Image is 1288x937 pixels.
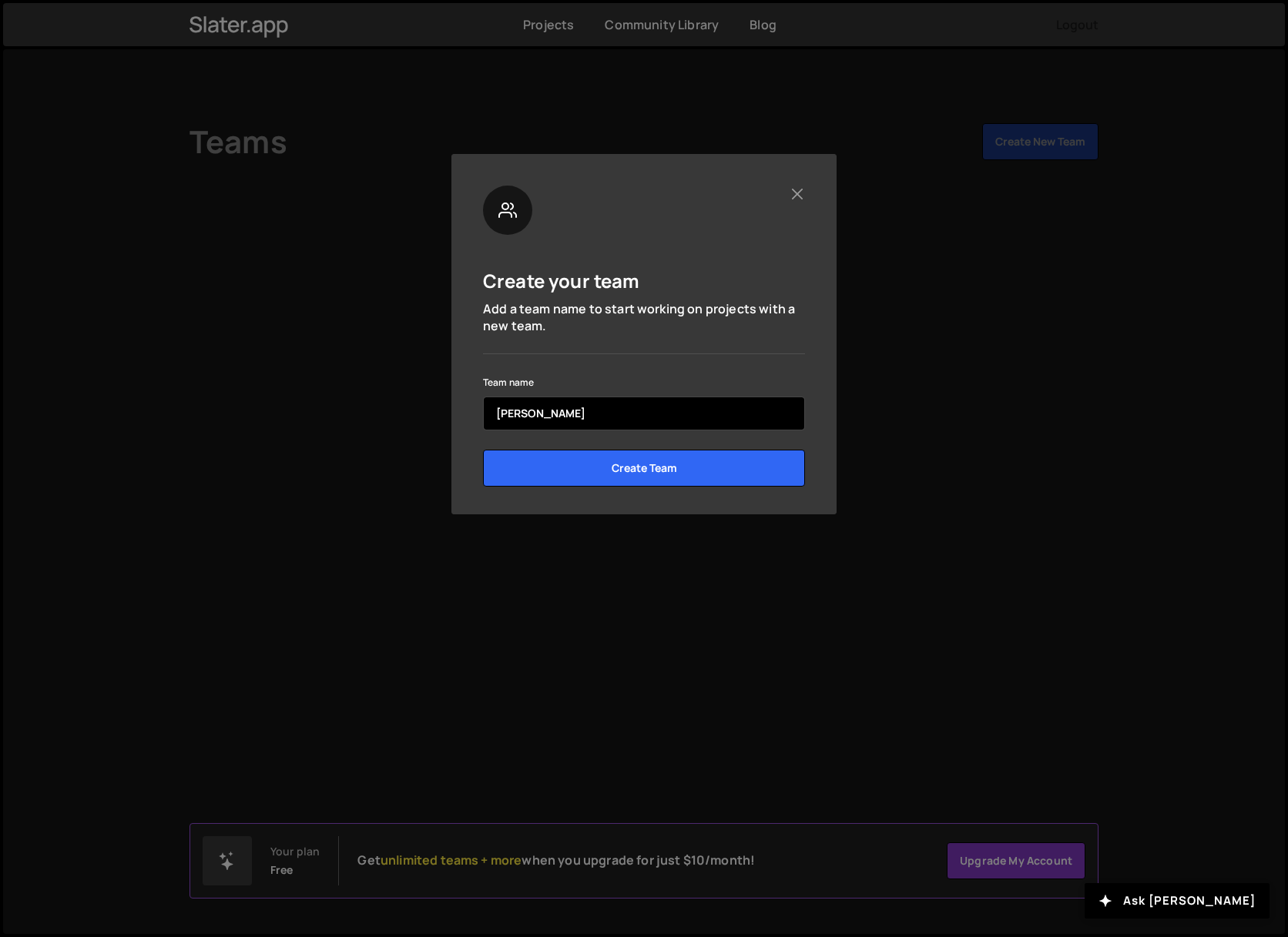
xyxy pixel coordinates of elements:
label: Team name [483,375,534,390]
button: Ask [PERSON_NAME] [1085,883,1270,919]
h5: Create your team [483,269,640,293]
button: Close [789,186,805,202]
p: Add a team name to start working on projects with a new team. [483,300,805,335]
input: Create Team [483,450,805,487]
input: name [483,397,805,430]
